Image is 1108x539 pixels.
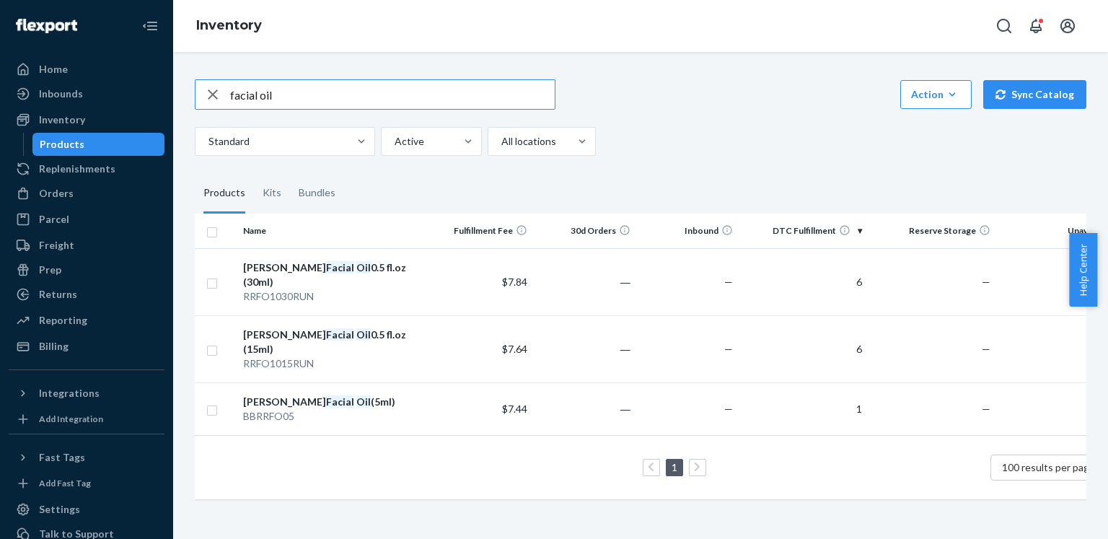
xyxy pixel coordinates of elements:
button: Open account menu [1053,12,1082,40]
em: Oil [356,395,371,408]
em: Facial [326,328,354,341]
div: Orders [39,186,74,201]
div: RRFO1015RUN [243,356,424,371]
td: 1 [739,382,867,435]
th: Inbound [636,214,739,248]
div: BBRRFO05 [243,409,424,424]
div: Integrations [39,386,100,400]
div: Action [911,87,961,102]
td: 6 [739,248,867,315]
button: Open Search Box [990,12,1019,40]
div: Prep [39,263,61,277]
td: ― [533,315,636,382]
div: Reporting [39,313,87,328]
th: DTC Fulfillment [739,214,867,248]
div: Freight [39,238,74,253]
span: — [724,343,733,355]
div: Fast Tags [39,450,85,465]
a: Returns [9,283,164,306]
em: Oil [356,261,371,273]
a: Add Integration [9,411,164,428]
a: Billing [9,335,164,358]
em: Facial [326,395,354,408]
th: Name [237,214,430,248]
div: Add Fast Tag [39,477,91,489]
a: Settings [9,498,164,521]
button: Close Navigation [136,12,164,40]
a: Inventory [9,108,164,131]
a: Products [32,133,165,156]
button: Integrations [9,382,164,405]
a: Inbounds [9,82,164,105]
div: [PERSON_NAME] 0.5 fl.oz (30ml) [243,260,424,289]
em: Oil [356,328,371,341]
button: Sync Catalog [983,80,1086,109]
div: Products [203,173,245,214]
span: $7.44 [502,403,527,415]
th: Fulfillment Fee [431,214,534,248]
span: — [724,403,733,415]
td: 6 [739,315,867,382]
a: Orders [9,182,164,205]
ol: breadcrumbs [185,5,273,47]
td: ― [533,382,636,435]
button: Open notifications [1021,12,1050,40]
th: Reserve Storage [868,214,996,248]
div: [PERSON_NAME] 0.5 fl.oz (15ml) [243,328,424,356]
div: Kits [263,173,281,214]
a: Prep [9,258,164,281]
span: — [982,343,990,355]
div: Replenishments [39,162,115,176]
span: $7.64 [502,343,527,355]
input: Active [393,134,395,149]
div: Returns [39,287,77,302]
input: Standard [207,134,208,149]
input: Search inventory by name or sku [230,80,555,109]
div: Add Integration [39,413,103,425]
div: Inventory [39,113,85,127]
button: Action [900,80,972,109]
span: — [982,403,990,415]
em: Facial [326,261,354,273]
div: Settings [39,502,80,517]
td: ― [533,248,636,315]
a: Page 1 is your current page [669,461,680,473]
th: 30d Orders [533,214,636,248]
div: Inbounds [39,87,83,101]
div: Billing [39,339,69,354]
button: Fast Tags [9,446,164,469]
a: Home [9,58,164,81]
a: Freight [9,234,164,257]
a: Reporting [9,309,164,332]
span: $7.84 [502,276,527,288]
img: Flexport logo [16,19,77,33]
span: — [982,276,990,288]
div: Parcel [39,212,69,227]
a: Replenishments [9,157,164,180]
div: Home [39,62,68,76]
a: Inventory [196,17,262,33]
a: Parcel [9,208,164,231]
div: Products [40,137,84,152]
div: RRFO1030RUN [243,289,424,304]
span: 100 results per page [1002,461,1095,473]
span: — [724,276,733,288]
div: [PERSON_NAME] (5ml) [243,395,424,409]
a: Add Fast Tag [9,475,164,492]
div: Bundles [299,173,335,214]
input: All locations [500,134,501,149]
button: Help Center [1069,233,1097,307]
